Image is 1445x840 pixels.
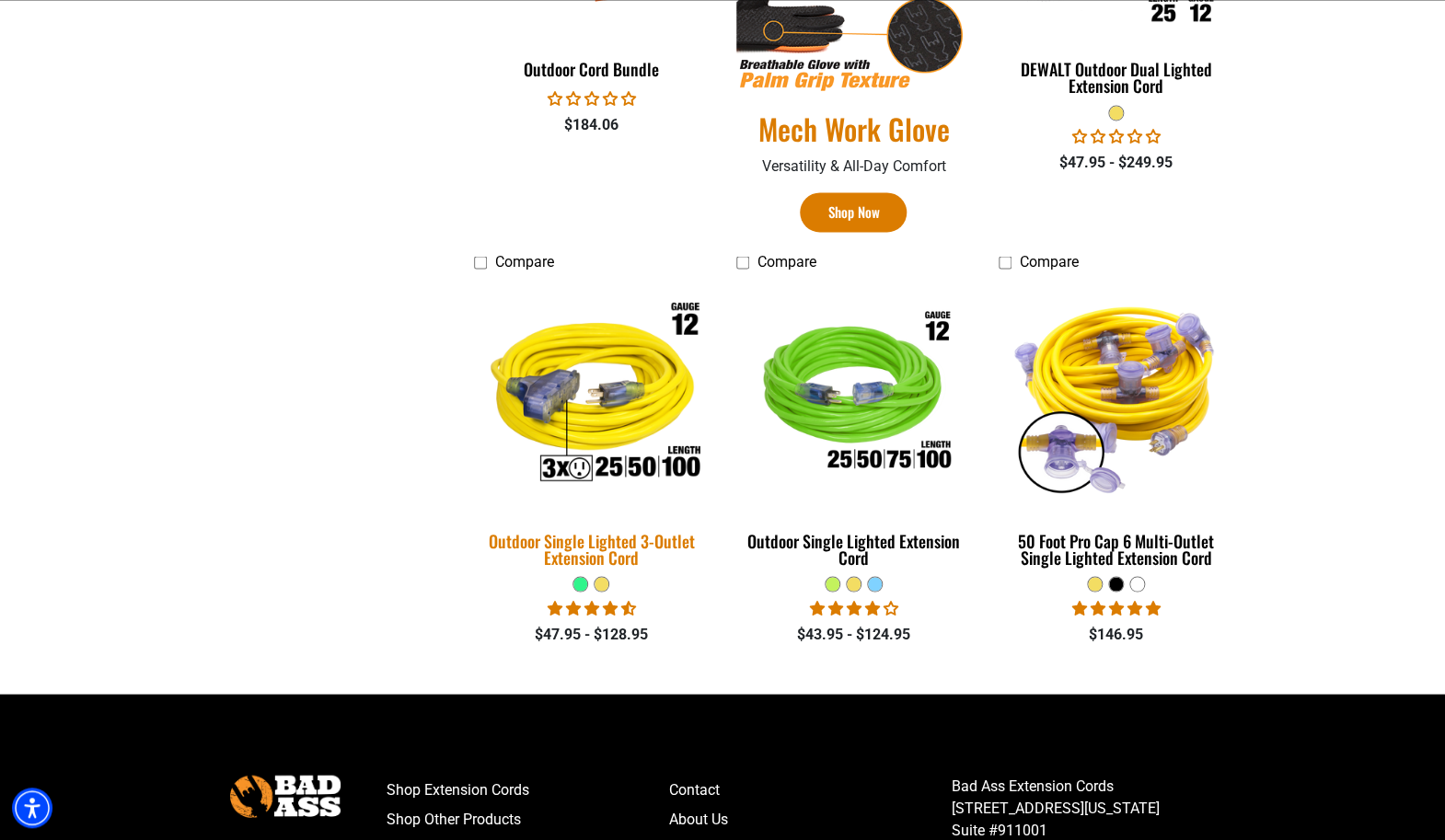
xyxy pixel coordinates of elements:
a: yellow 50 Foot Pro Cap 6 Multi-Outlet Single Lighted Extension Cord [999,280,1233,576]
a: Contact [669,775,952,804]
span: 4.00 stars [809,599,897,616]
a: Shop Other Products [387,804,669,834]
span: 4.80 stars [1071,599,1160,616]
div: Outdoor Cord Bundle [474,61,709,77]
img: yellow [1000,289,1231,501]
div: Outdoor Single Lighted 3-Outlet Extension Cord [474,532,709,565]
span: 0.00 stars [547,90,635,108]
span: Compare [757,252,816,270]
span: 4.64 stars [547,599,635,616]
a: About Us [669,804,952,834]
span: 0.00 stars [1071,128,1160,145]
img: Outdoor Single Lighted 3-Outlet Extension Cord [463,277,721,512]
a: Outdoor Single Lighted 3-Outlet Extension Cord Outdoor Single Lighted 3-Outlet Extension Cord [474,280,709,576]
div: 50 Foot Pro Cap 6 Multi-Outlet Single Lighted Extension Cord [999,532,1233,565]
a: Outdoor Single Lighted Extension Cord Outdoor Single Lighted Extension Cord [736,280,971,576]
span: Compare [495,252,554,270]
div: $184.06 [474,114,709,136]
div: DEWALT Outdoor Dual Lighted Extension Cord [999,61,1233,94]
div: $47.95 - $128.95 [474,623,709,645]
a: Mech Work Glove [736,110,971,148]
div: $43.95 - $124.95 [736,623,971,645]
div: Accessibility Menu [12,788,52,828]
img: Bad Ass Extension Cords [230,775,341,816]
div: $47.95 - $249.95 [999,152,1233,174]
p: Versatility & All-Day Comfort [736,155,971,178]
img: Outdoor Single Lighted Extension Cord [737,289,969,501]
div: Outdoor Single Lighted Extension Cord [736,532,971,565]
span: Compare [1020,252,1079,270]
a: Shop Extension Cords [387,775,669,804]
div: $146.95 [999,623,1233,645]
a: Shop Now [800,192,907,232]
